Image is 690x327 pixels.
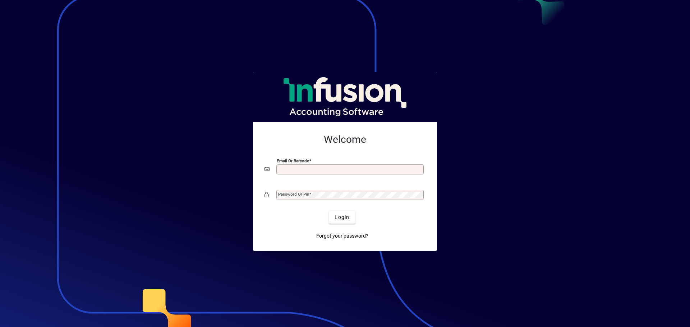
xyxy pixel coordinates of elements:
[313,229,371,242] a: Forgot your password?
[264,134,425,146] h2: Welcome
[278,192,309,197] mat-label: Password or Pin
[329,211,355,224] button: Login
[277,158,309,163] mat-label: Email or Barcode
[335,214,349,221] span: Login
[316,232,368,240] span: Forgot your password?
